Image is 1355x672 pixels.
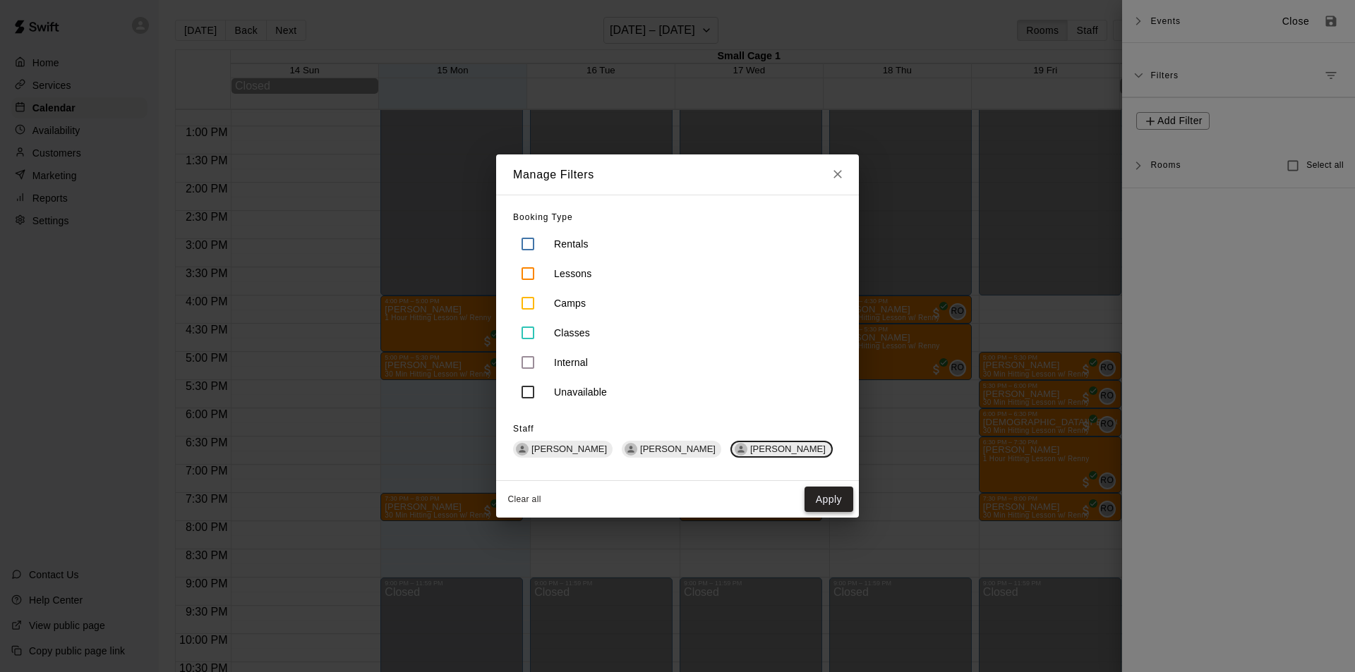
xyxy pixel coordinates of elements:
p: Rentals [554,237,589,251]
span: [PERSON_NAME] [526,444,613,454]
span: Staff [513,424,534,434]
div: Jorge Quintero [625,443,637,456]
div: [PERSON_NAME] [730,441,833,458]
button: Close [825,154,850,195]
p: Camps [554,296,586,310]
p: Unavailable [554,385,607,399]
p: Lessons [554,267,591,281]
div: [PERSON_NAME] [513,441,613,458]
span: Booking Type [513,212,573,222]
span: [PERSON_NAME] [745,444,831,454]
div: Zach Stevens [516,443,529,456]
button: Clear all [502,488,547,511]
h2: Manage Filters [496,154,611,195]
button: Apply [805,487,853,513]
div: [PERSON_NAME] [622,441,721,458]
p: Classes [554,326,590,340]
p: Internal [554,355,588,369]
div: Renny Osuna [735,443,747,456]
span: [PERSON_NAME] [634,444,721,454]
